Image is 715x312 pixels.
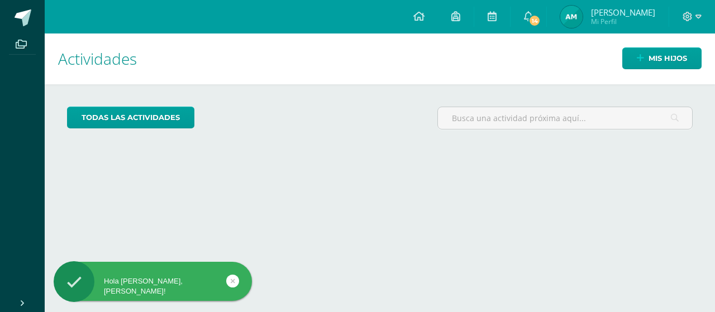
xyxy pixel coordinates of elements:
[649,48,687,69] span: Mis hijos
[591,7,655,18] span: [PERSON_NAME]
[591,17,655,26] span: Mi Perfil
[54,276,252,296] div: Hola [PERSON_NAME], [PERSON_NAME]!
[438,107,692,129] input: Busca una actividad próxima aquí...
[528,15,541,27] span: 14
[622,47,702,69] a: Mis hijos
[560,6,583,28] img: 589aff0d4c245e6c8933eda3c38129d8.png
[67,107,194,128] a: todas las Actividades
[58,33,702,84] h1: Actividades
